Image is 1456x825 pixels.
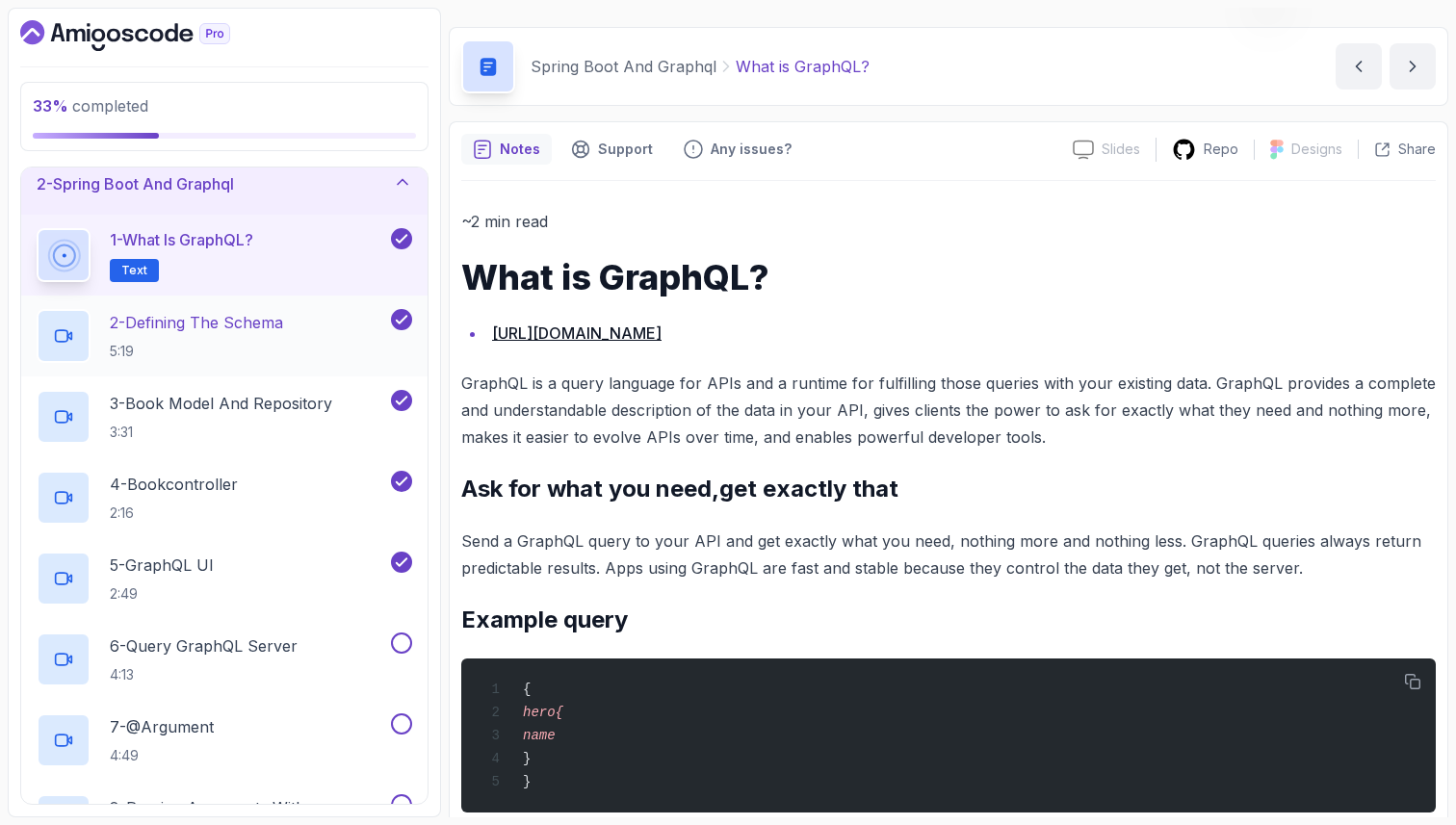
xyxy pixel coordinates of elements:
[20,20,274,51] a: Dashboard
[559,134,664,165] button: Support button
[461,370,1436,451] p: GraphQL is a query language for APIs and a runtime for fulfilling those queries with your existin...
[461,258,1436,296] h1: What is GraphQL?
[110,392,332,415] p: 3 - Book Model And Repository
[523,728,556,743] span: name
[461,474,1436,504] h2: Ask for what you need,get exactly that
[37,309,412,363] button: 2-Defining The Schema5:19
[461,528,1436,581] p: Send a GraphQL query to your API and get exactly what you need, nothing more and nothing less. Gr...
[110,423,332,442] p: 3:31
[461,208,1436,235] p: ~2 min read
[523,751,531,766] span: }
[492,323,662,343] a: [URL][DOMAIN_NAME]
[500,140,540,159] p: Notes
[33,96,148,116] span: completed
[461,605,1436,635] h2: Example query
[110,228,253,251] p: 1 - What is GraphQL?
[37,172,234,195] h3: 2 - Spring Boot And Graphql
[1291,140,1342,159] p: Designs
[110,503,238,523] p: 2:16
[523,682,531,697] span: {
[37,228,412,282] button: 1-What is GraphQL?Text
[110,342,283,361] p: 5:19
[672,134,803,165] button: Feedback button
[1157,138,1254,162] a: Repo
[1204,140,1238,159] p: Repo
[736,55,870,78] p: What is GraphQL?
[531,55,716,78] p: Spring Boot And Graphql
[110,311,283,334] p: 2 - Defining The Schema
[556,705,563,720] span: {
[1358,140,1436,159] button: Share
[121,263,147,278] span: Text
[110,584,214,604] p: 2:49
[21,153,428,215] button: 2-Spring Boot And Graphql
[598,140,653,159] p: Support
[33,96,68,116] span: 33 %
[37,471,412,525] button: 4-Bookcontroller2:16
[110,715,214,738] p: 7 - @Argument
[523,705,556,720] span: hero
[110,796,387,819] p: 8 - Passing Arguments With @Schemamapping
[110,473,238,496] p: 4 - Bookcontroller
[1390,43,1436,90] button: next content
[37,390,412,444] button: 3-Book Model And Repository3:31
[523,774,531,789] span: }
[110,634,298,657] p: 6 - Query GraphQL Server
[110,554,214,577] p: 5 - GraphQL UI
[37,552,412,606] button: 5-GraphQL UI2:49
[1336,43,1382,90] button: previous content
[1102,140,1140,159] p: Slides
[37,713,412,767] button: 7-@Argument4:49
[110,746,214,765] p: 4:49
[110,665,298,684] p: 4:13
[711,140,792,159] p: Any issues?
[461,134,552,165] button: notes button
[1398,140,1436,159] p: Share
[37,632,412,686] button: 6-Query GraphQL Server4:13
